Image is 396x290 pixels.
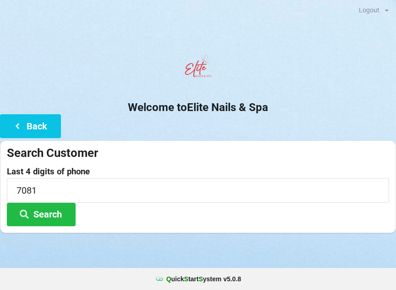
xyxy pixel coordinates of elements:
span: S [198,275,203,283]
input: 0000 [7,178,389,202]
div: Search Customer [7,145,389,161]
span: Q [166,275,171,283]
img: favicon.ico [155,274,164,284]
b: uick tart ystem v 5.0.8 [166,274,241,284]
label: Last 4 digits of phone [7,167,389,176]
img: EliteNailsSpa-Logo1.png [180,50,216,87]
div: Logout [359,7,379,13]
button: Search [7,203,76,226]
span: S [184,275,188,283]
